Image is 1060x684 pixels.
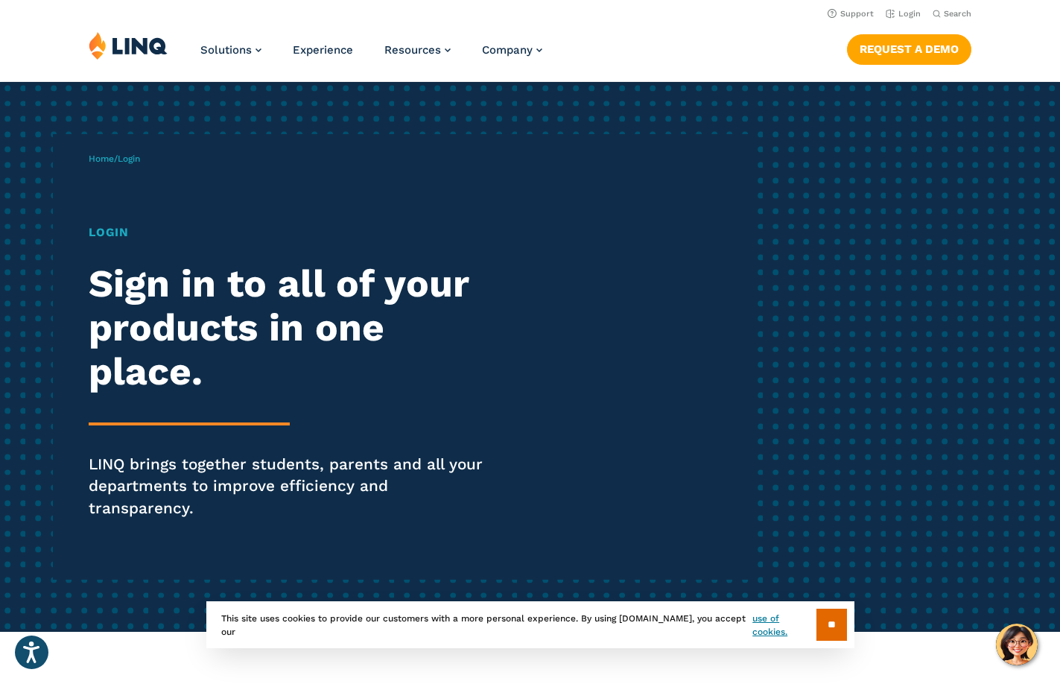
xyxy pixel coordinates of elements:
[828,9,874,19] a: Support
[89,31,168,60] img: LINQ | K‑12 Software
[944,9,971,19] span: Search
[886,9,921,19] a: Login
[293,43,353,57] a: Experience
[200,43,252,57] span: Solutions
[89,153,114,164] a: Home
[89,153,140,164] span: /
[206,601,854,648] div: This site uses cookies to provide our customers with a more personal experience. By using [DOMAIN...
[89,454,497,520] p: LINQ brings together students, parents and all your departments to improve efficiency and transpa...
[89,262,497,393] h2: Sign in to all of your products in one place.
[996,624,1038,665] button: Hello, have a question? Let’s chat.
[482,43,533,57] span: Company
[847,34,971,64] a: Request a Demo
[847,31,971,64] nav: Button Navigation
[200,31,542,80] nav: Primary Navigation
[384,43,451,57] a: Resources
[89,224,497,241] h1: Login
[118,153,140,164] span: Login
[933,8,971,19] button: Open Search Bar
[482,43,542,57] a: Company
[384,43,441,57] span: Resources
[752,612,816,639] a: use of cookies.
[200,43,261,57] a: Solutions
